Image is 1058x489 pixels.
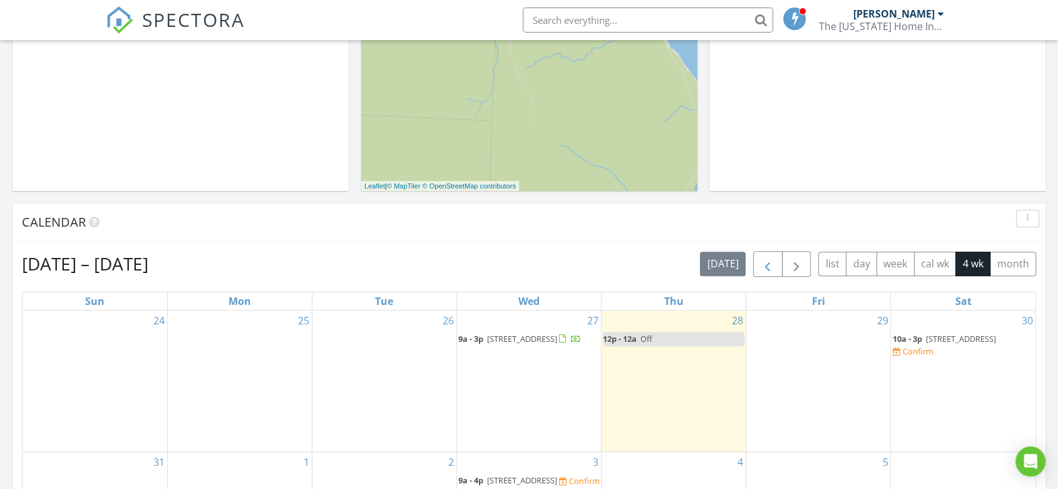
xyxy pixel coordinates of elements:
button: list [818,252,846,276]
a: Go to September 1, 2025 [301,452,312,472]
span: Calendar [22,214,86,230]
div: Open Intercom Messenger [1015,446,1045,476]
button: week [876,252,915,276]
div: | [361,181,519,192]
a: Leaflet [364,182,385,190]
button: [DATE] [700,252,746,276]
div: Confirm [569,476,600,486]
a: Go to August 30, 2025 [1019,311,1035,331]
a: Monday [226,292,254,310]
td: Go to August 28, 2025 [602,311,746,452]
a: Go to August 28, 2025 [729,311,746,331]
a: 10a - 3p [STREET_ADDRESS] Confirm [892,332,1034,359]
span: SPECTORA [142,6,245,33]
a: Thursday [662,292,686,310]
td: Go to August 29, 2025 [746,311,891,452]
td: Go to August 30, 2025 [891,311,1035,452]
a: Friday [809,292,828,310]
a: Confirm [559,475,600,487]
a: Go to September 2, 2025 [446,452,456,472]
a: SPECTORA [106,17,245,43]
div: [PERSON_NAME] [853,8,935,20]
h2: [DATE] – [DATE] [22,251,148,276]
a: Go to September 4, 2025 [735,452,746,472]
button: month [990,252,1036,276]
a: 9a - 3p [STREET_ADDRESS] [458,332,600,347]
span: [STREET_ADDRESS] [487,475,557,486]
a: Go to August 24, 2025 [151,311,167,331]
span: Off [640,333,652,344]
input: Search everything... [523,8,773,33]
a: © OpenStreetMap contributors [423,182,516,190]
a: Sunday [83,292,107,310]
a: Wednesday [516,292,542,310]
a: Saturday [953,292,974,310]
td: Go to August 24, 2025 [23,311,167,452]
td: Go to August 25, 2025 [167,311,312,452]
a: Tuesday [372,292,396,310]
a: Go to August 31, 2025 [151,452,167,472]
a: Go to September 3, 2025 [590,452,601,472]
a: Confirm [892,346,933,358]
td: Go to August 27, 2025 [456,311,601,452]
button: cal wk [914,252,957,276]
a: 9a - 4p [STREET_ADDRESS] [458,475,559,486]
div: The Vermont Home Inspection Company LLC [819,20,944,33]
div: Confirm [902,346,933,356]
a: Go to August 26, 2025 [440,311,456,331]
span: [STREET_ADDRESS] [925,333,995,344]
span: 9a - 4p [458,475,483,486]
a: Go to August 29, 2025 [874,311,890,331]
a: © MapTiler [387,182,421,190]
span: 10a - 3p [892,333,922,344]
a: Go to August 25, 2025 [295,311,312,331]
a: 9a - 3p [STREET_ADDRESS] [458,333,581,344]
span: [STREET_ADDRESS] [487,333,557,344]
button: day [846,252,877,276]
button: Previous [753,251,783,277]
a: Go to September 5, 2025 [880,452,890,472]
td: Go to August 26, 2025 [312,311,456,452]
span: 12p - 12a [603,333,637,344]
button: 4 wk [955,252,990,276]
button: Next [782,251,811,277]
a: 10a - 3p [STREET_ADDRESS] [892,333,995,344]
a: 9a - 4p [STREET_ADDRESS] Confirm [458,473,600,488]
a: Go to August 27, 2025 [585,311,601,331]
img: The Best Home Inspection Software - Spectora [106,6,133,34]
span: 9a - 3p [458,333,483,344]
